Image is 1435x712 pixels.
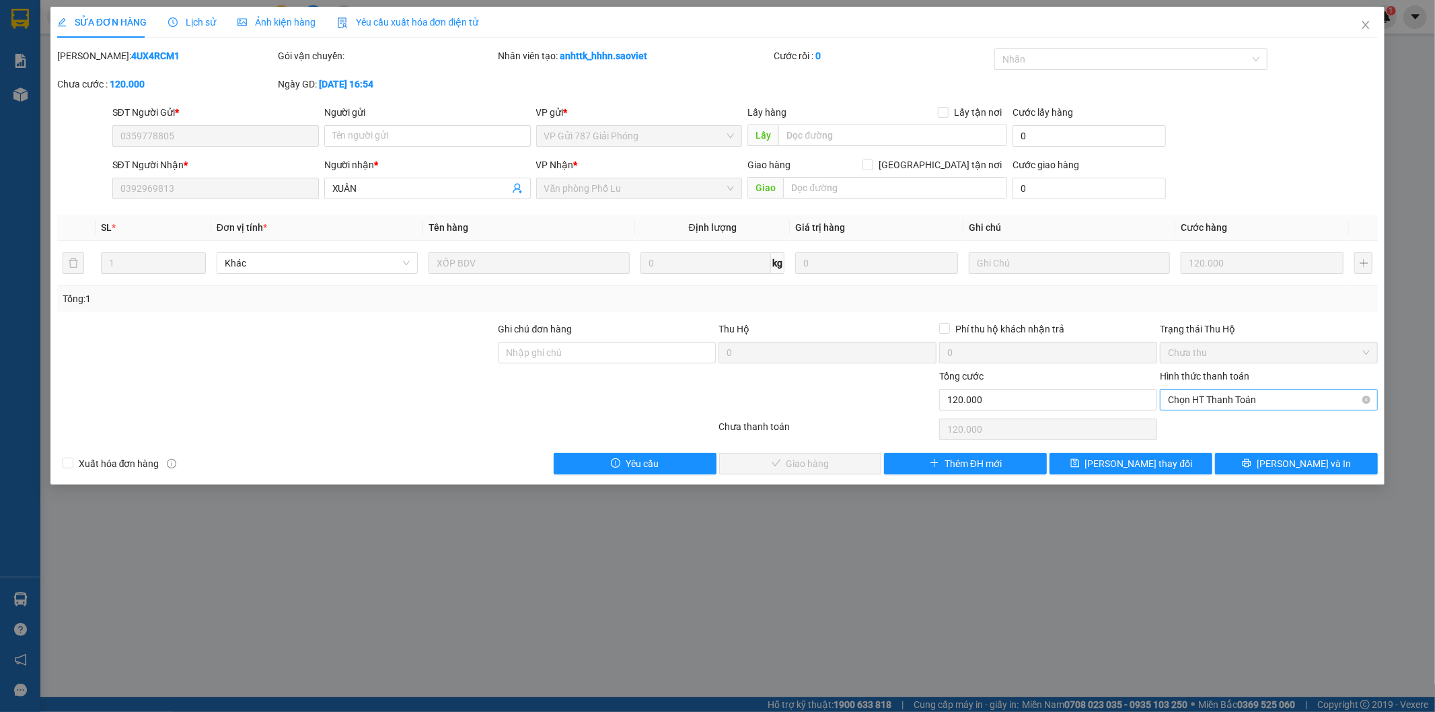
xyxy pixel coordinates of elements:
input: Dọc đường [783,177,1007,199]
div: Trạng thái Thu Hộ [1160,322,1378,336]
span: Tổng cước [939,371,984,382]
span: Chưa thu [1168,343,1370,363]
span: clock-circle [168,17,178,27]
div: Tổng: 1 [63,291,554,306]
span: [PERSON_NAME] và In [1257,456,1351,471]
b: 120.000 [110,79,145,90]
input: Ghi Chú [969,252,1170,274]
span: Giao hàng [747,159,790,170]
div: Chưa thanh toán [718,419,939,443]
input: 0 [1181,252,1344,274]
span: Cước hàng [1181,222,1227,233]
span: Phí thu hộ khách nhận trả [950,322,1070,336]
div: SĐT Người Gửi [112,105,319,120]
span: Tên hàng [429,222,468,233]
div: Người gửi [324,105,531,120]
div: Gói vận chuyển: [278,48,496,63]
span: [PERSON_NAME] thay đổi [1085,456,1193,471]
span: Giao [747,177,783,199]
div: Cước rồi : [774,48,992,63]
b: 0 [815,50,821,61]
span: Đơn vị tính [217,222,267,233]
button: plus [1354,252,1372,274]
span: Lấy hàng [747,107,786,118]
span: Văn phòng Phố Lu [544,178,735,199]
span: edit [57,17,67,27]
span: Khác [225,253,410,273]
span: Chọn HT Thanh Toán [1168,390,1370,410]
span: SỬA ĐƠN HÀNG [57,17,147,28]
input: 0 [795,252,958,274]
span: Định lượng [689,222,737,233]
span: exclamation-circle [611,458,620,469]
div: VP gửi [536,105,743,120]
button: exclamation-circleYêu cầu [554,453,716,474]
span: Lịch sử [168,17,216,28]
span: Xuất hóa đơn hàng [73,456,165,471]
span: [GEOGRAPHIC_DATA] tận nơi [873,157,1007,172]
span: Yêu cầu [626,456,659,471]
div: Ngày GD: [278,77,496,92]
span: close-circle [1362,396,1370,404]
th: Ghi chú [963,215,1175,241]
div: Chưa cước : [57,77,275,92]
span: picture [237,17,247,27]
input: VD: Bàn, Ghế [429,252,630,274]
span: Lấy tận nơi [949,105,1007,120]
button: Close [1347,7,1385,44]
div: Nhân viên tạo: [499,48,772,63]
label: Cước lấy hàng [1013,107,1073,118]
span: SL [101,222,112,233]
input: Dọc đường [778,124,1007,146]
div: Người nhận [324,157,531,172]
span: save [1070,458,1080,469]
span: info-circle [167,459,176,468]
span: Lấy [747,124,778,146]
span: Yêu cầu xuất hóa đơn điện tử [337,17,479,28]
button: checkGiao hàng [719,453,882,474]
label: Ghi chú đơn hàng [499,324,573,334]
span: user-add [512,183,523,194]
span: Thêm ĐH mới [945,456,1002,471]
span: printer [1242,458,1251,469]
input: Cước lấy hàng [1013,125,1166,147]
input: Cước giao hàng [1013,178,1166,199]
div: SĐT Người Nhận [112,157,319,172]
span: Thu Hộ [719,324,749,334]
div: [PERSON_NAME]: [57,48,275,63]
img: icon [337,17,348,28]
span: Ảnh kiện hàng [237,17,316,28]
b: anhttk_hhhn.saoviet [560,50,648,61]
span: plus [930,458,939,469]
b: 4UX4RCM1 [131,50,180,61]
button: plusThêm ĐH mới [884,453,1047,474]
label: Hình thức thanh toán [1160,371,1249,382]
span: close [1360,20,1371,30]
span: VP Gửi 787 Giải Phóng [544,126,735,146]
b: [DATE] 16:54 [319,79,373,90]
button: save[PERSON_NAME] thay đổi [1050,453,1212,474]
button: delete [63,252,84,274]
label: Cước giao hàng [1013,159,1079,170]
input: Ghi chú đơn hàng [499,342,716,363]
span: VP Nhận [536,159,574,170]
span: Giá trị hàng [795,222,845,233]
span: kg [771,252,784,274]
button: printer[PERSON_NAME] và In [1215,453,1378,474]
